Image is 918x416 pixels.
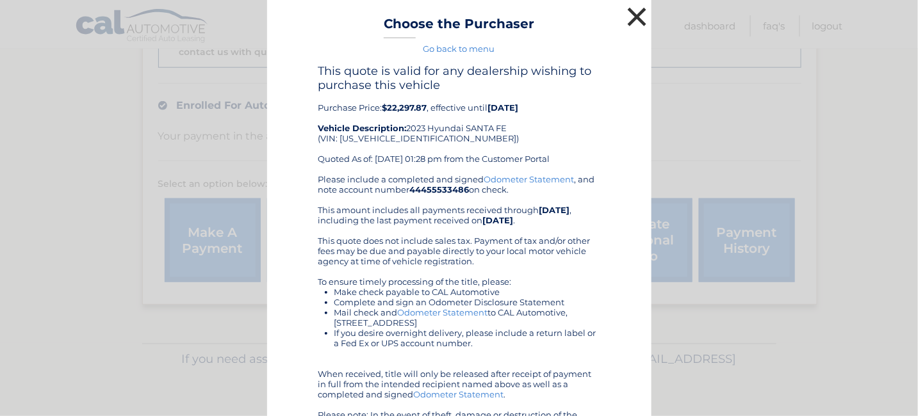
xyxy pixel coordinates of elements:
b: 44455533486 [410,184,470,195]
li: Mail check and to CAL Automotive, [STREET_ADDRESS] [334,307,600,328]
a: Odometer Statement [398,307,488,317]
b: $22,297.87 [382,102,427,113]
a: Odometer Statement [414,389,504,399]
h3: Choose the Purchaser [384,16,534,38]
div: Purchase Price: , effective until 2023 Hyundai SANTA FE (VIN: [US_VEHICLE_IDENTIFICATION_NUMBER])... [318,64,600,174]
a: Go back to menu [423,44,495,54]
li: If you desire overnight delivery, please include a return label or a Fed Ex or UPS account number. [334,328,600,348]
button: × [625,4,650,29]
b: [DATE] [539,205,570,215]
a: Odometer Statement [484,174,575,184]
h4: This quote is valid for any dealership wishing to purchase this vehicle [318,64,600,92]
b: [DATE] [483,215,514,225]
li: Complete and sign an Odometer Disclosure Statement [334,297,600,307]
b: [DATE] [488,102,519,113]
strong: Vehicle Description: [318,123,407,133]
li: Make check payable to CAL Automotive [334,287,600,297]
